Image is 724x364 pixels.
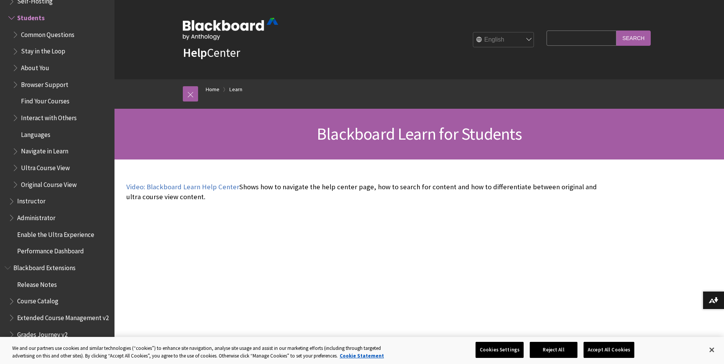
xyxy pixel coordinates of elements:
[126,182,600,202] p: Shows how to navigate the help center page, how to search for content and how to differentiate be...
[229,85,242,94] a: Learn
[183,45,240,60] a: HelpCenter
[21,111,77,122] span: Interact with Others
[183,45,207,60] strong: Help
[21,145,68,155] span: Navigate in Learn
[21,78,68,89] span: Browser Support
[206,85,219,94] a: Home
[12,345,398,359] div: We and our partners use cookies and similar technologies (“cookies”) to enhance site navigation, ...
[13,261,76,272] span: Blackboard Extensions
[17,228,94,238] span: Enable the Ultra Experience
[21,95,69,105] span: Find Your Courses
[473,32,534,48] select: Site Language Selector
[17,295,58,305] span: Course Catalog
[476,342,524,358] button: Cookies Settings
[21,161,70,172] span: Ultra Course View
[21,61,49,72] span: About You
[17,245,84,255] span: Performance Dashboard
[21,45,65,55] span: Stay in the Loop
[21,28,74,39] span: Common Questions
[17,195,45,205] span: Instructor
[616,31,651,45] input: Search
[317,123,522,144] span: Blackboard Learn for Students
[126,182,239,192] a: Video: Blackboard Learn Help Center
[530,342,577,358] button: Reject All
[17,11,45,22] span: Students
[17,328,68,338] span: Grades Journey v2
[17,278,57,288] span: Release Notes
[17,311,109,322] span: Extended Course Management v2
[21,128,50,139] span: Languages
[17,211,55,222] span: Administrator
[584,342,634,358] button: Accept All Cookies
[183,18,278,40] img: Blackboard by Anthology
[340,353,384,359] a: More information about your privacy, opens in a new tab
[703,341,720,358] button: Close
[21,178,77,188] span: Original Course View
